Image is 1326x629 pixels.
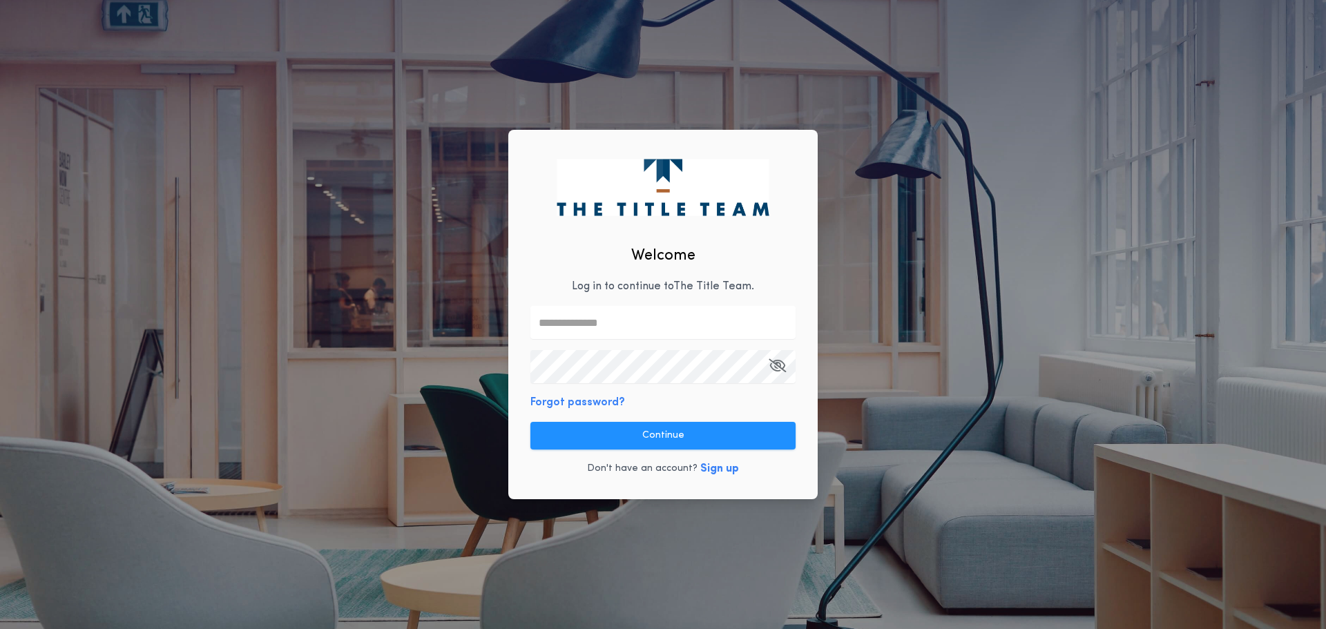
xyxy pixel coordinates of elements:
[587,462,698,476] p: Don't have an account?
[530,394,625,411] button: Forgot password?
[631,244,695,267] h2: Welcome
[557,159,769,215] img: logo
[530,422,796,449] button: Continue
[572,278,754,295] p: Log in to continue to The Title Team .
[700,461,739,477] button: Sign up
